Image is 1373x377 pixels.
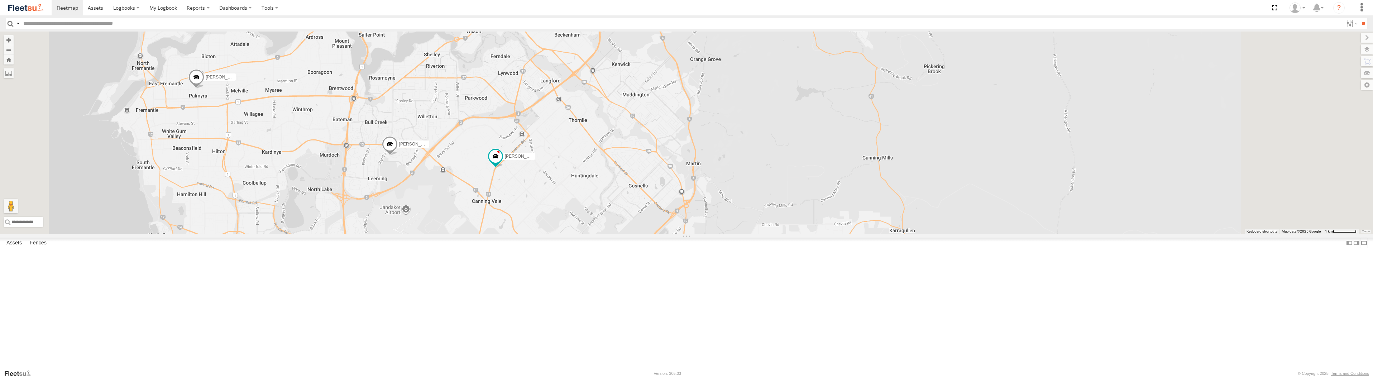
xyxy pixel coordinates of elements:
[7,3,44,13] img: fleetsu-logo-horizontal.svg
[1361,80,1373,90] label: Map Settings
[4,199,18,213] button: Drag Pegman onto the map to open Street View
[15,18,21,29] label: Search Query
[1353,238,1360,248] label: Dock Summary Table to the Right
[505,154,561,159] span: [PERSON_NAME] -1HSK204
[1362,230,1370,233] a: Terms
[1360,238,1368,248] label: Hide Summary Table
[1287,3,1308,13] div: Ben Barnes-Gott
[1247,229,1277,234] button: Keyboard shortcuts
[206,74,293,79] span: [PERSON_NAME] - 1HFT753 - 0455 979 317
[654,371,681,376] div: Version: 305.03
[1298,371,1369,376] div: © Copyright 2025 -
[3,238,25,248] label: Assets
[26,238,50,248] label: Fences
[4,35,14,45] button: Zoom in
[1344,18,1359,29] label: Search Filter Options
[4,68,14,78] label: Measure
[1325,229,1333,233] span: 1 km
[399,141,457,146] span: [PERSON_NAME] - 1GFS603
[1346,238,1353,248] label: Dock Summary Table to the Left
[4,370,37,377] a: Visit our Website
[1323,229,1359,234] button: Map scale: 1 km per 62 pixels
[4,55,14,65] button: Zoom Home
[1333,2,1345,14] i: ?
[1282,229,1321,233] span: Map data ©2025 Google
[4,45,14,55] button: Zoom out
[1331,371,1369,376] a: Terms and Conditions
